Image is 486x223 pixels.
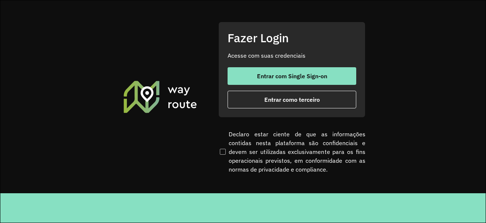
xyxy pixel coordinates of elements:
button: button [228,67,356,85]
button: button [228,91,356,108]
p: Acesse com suas credenciais [228,51,356,60]
span: Entrar com Single Sign-on [257,73,327,79]
img: Roteirizador AmbevTech [122,80,198,114]
label: Declaro estar ciente de que as informações contidas nesta plataforma são confidenciais e devem se... [218,130,365,174]
span: Entrar como terceiro [264,97,320,102]
h2: Fazer Login [228,31,356,45]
